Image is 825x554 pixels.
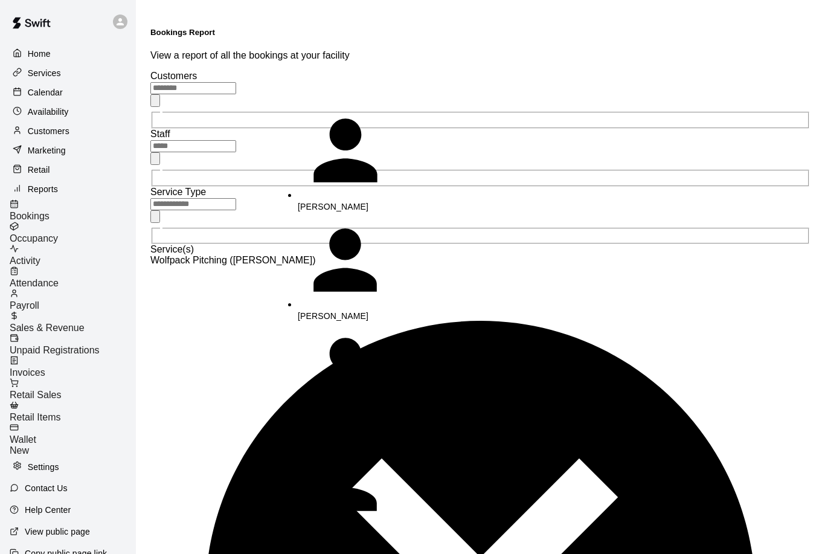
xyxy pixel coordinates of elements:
[10,434,36,445] span: Wallet
[150,152,160,165] button: Close
[10,300,39,311] span: Payroll
[28,164,50,176] p: Retail
[28,144,66,156] p: Marketing
[10,445,29,456] span: New
[10,311,136,333] a: Sales & Revenue
[10,423,136,456] a: WalletNew
[150,94,160,107] button: Open
[28,106,69,118] p: Availability
[10,211,50,221] span: Bookings
[10,244,136,266] a: Activity
[10,122,126,140] a: Customers
[10,45,126,63] a: Home
[28,125,69,137] p: Customers
[150,50,811,61] p: View a report of all the bookings at your facility
[150,210,160,223] button: Open
[10,233,58,243] span: Occupancy
[298,201,425,213] p: [PERSON_NAME]
[10,333,136,356] a: Unpaid Registrations
[298,310,425,322] p: [PERSON_NAME]
[10,345,100,355] span: Unpaid Registrations
[10,412,60,422] span: Retail Items
[10,390,61,400] span: Retail Sales
[10,378,136,401] a: Retail Sales
[28,48,51,60] p: Home
[28,86,63,98] p: Calendar
[10,64,126,82] a: Services
[150,244,194,254] span: Service(s)
[10,367,45,378] span: Invoices
[10,289,136,311] a: Payroll
[10,103,126,121] a: Availability
[10,323,85,333] span: Sales & Revenue
[10,401,136,423] a: Retail Items
[10,356,136,378] a: Invoices
[10,458,126,476] a: Settings
[10,199,136,222] a: Bookings
[25,526,90,538] p: View public page
[10,256,40,266] span: Activity
[10,266,136,289] a: Attendance
[10,180,126,198] a: Reports
[150,129,170,139] span: Staff
[28,461,59,473] p: Settings
[25,482,68,494] p: Contact Us
[298,420,425,432] p: [PERSON_NAME]
[25,504,71,516] p: Help Center
[150,255,316,265] span: Wolfpack Pitching ([PERSON_NAME])
[28,183,58,195] p: Reports
[10,141,126,159] a: Marketing
[10,278,59,288] span: Attendance
[150,71,197,81] span: Customers
[10,222,136,244] a: Occupancy
[298,529,425,541] p: [PERSON_NAME]
[150,187,206,197] span: Service Type
[10,161,126,179] a: Retail
[10,83,126,101] a: Calendar
[150,28,811,37] h5: Bookings Report
[28,67,61,79] p: Services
